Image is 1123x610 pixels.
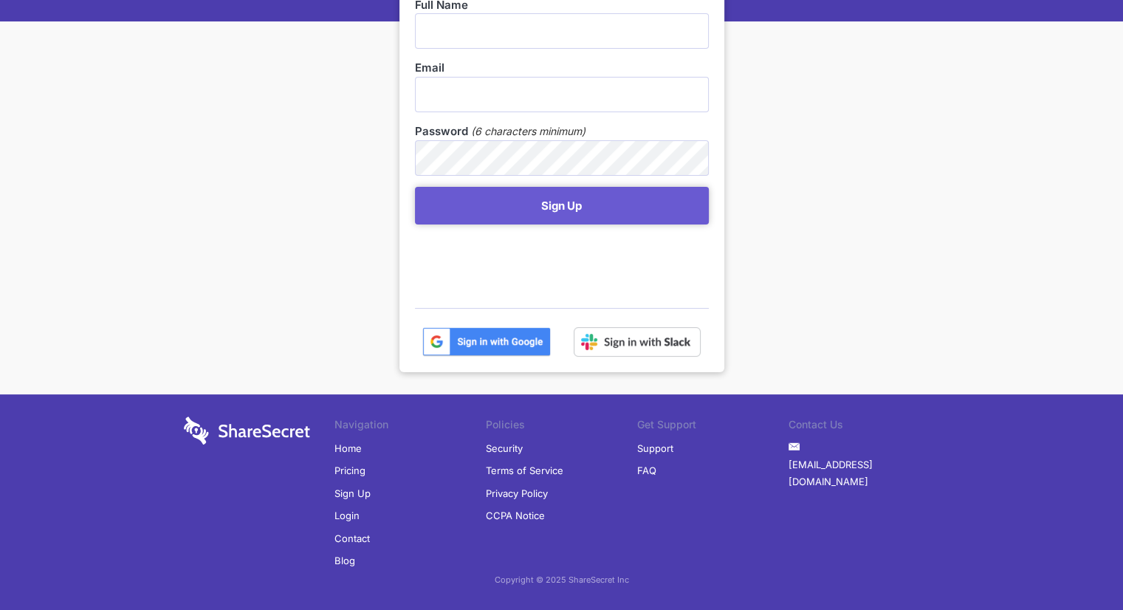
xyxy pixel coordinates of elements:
[471,123,585,140] em: (6 characters minimum)
[334,417,486,437] li: Navigation
[415,60,709,76] label: Email
[637,437,673,459] a: Support
[334,437,362,459] a: Home
[184,417,310,445] img: logo-wordmark-white-trans-d4663122ce5f474addd5e946df7df03e33cb6a1c49d2221995e7729f52c070b2.svg
[422,327,551,357] img: btn_google_signin_dark_normal_web@2x-02e5a4921c5dab0481f19210d7229f84a41d9f18e5bdafae021273015eeb...
[486,417,637,437] li: Policies
[789,417,940,437] li: Contact Us
[1049,536,1105,592] iframe: Drift Widget Chat Controller
[637,417,789,437] li: Get Support
[415,187,709,225] button: Sign Up
[486,437,523,459] a: Security
[415,123,468,140] label: Password
[574,327,701,357] img: Sign in with Slack
[415,232,639,289] iframe: reCAPTCHA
